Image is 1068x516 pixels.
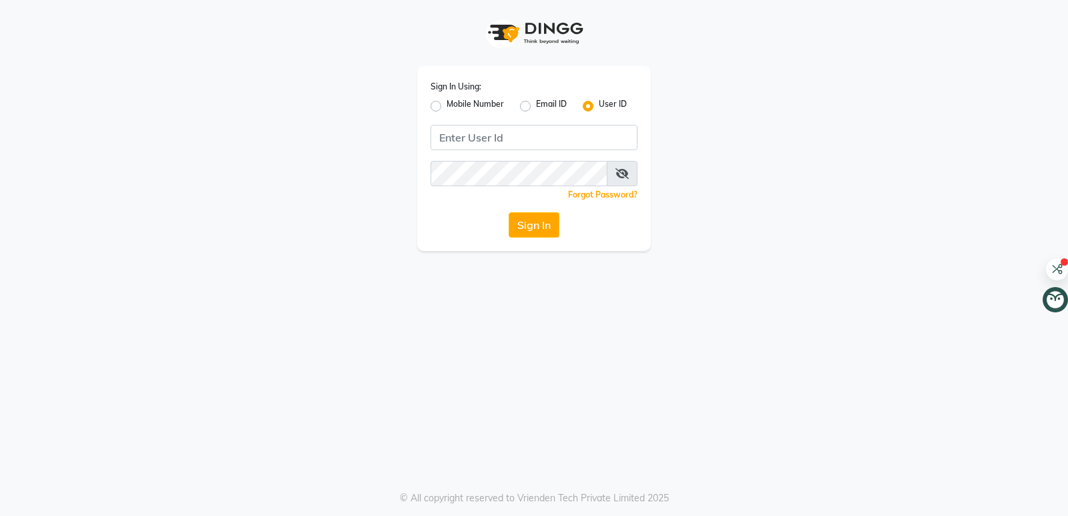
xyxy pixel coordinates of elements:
[599,98,627,114] label: User ID
[431,161,607,186] input: Username
[481,13,587,53] img: logo1.svg
[536,98,567,114] label: Email ID
[568,190,637,200] a: Forgot Password?
[431,81,481,93] label: Sign In Using:
[447,98,504,114] label: Mobile Number
[509,212,559,238] button: Sign In
[431,125,637,150] input: Username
